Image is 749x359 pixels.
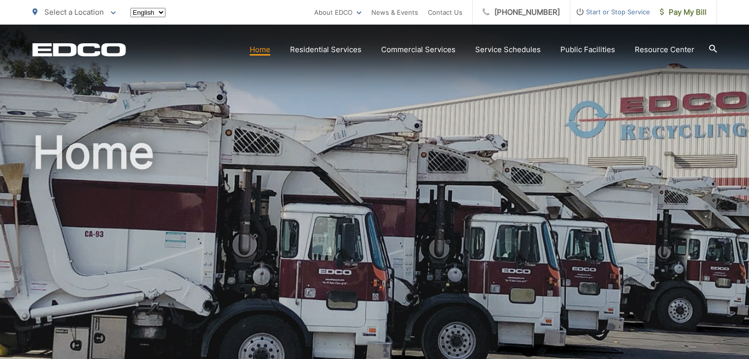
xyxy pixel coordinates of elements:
select: Select a language [130,8,165,17]
a: Residential Services [290,44,361,56]
a: Commercial Services [381,44,456,56]
a: About EDCO [314,6,361,18]
a: Contact Us [428,6,462,18]
a: Home [250,44,270,56]
a: Resource Center [635,44,694,56]
a: EDCD logo. Return to the homepage. [33,43,126,57]
a: Service Schedules [475,44,541,56]
span: Select a Location [44,7,104,17]
a: Public Facilities [560,44,615,56]
a: News & Events [371,6,418,18]
span: Pay My Bill [660,6,707,18]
